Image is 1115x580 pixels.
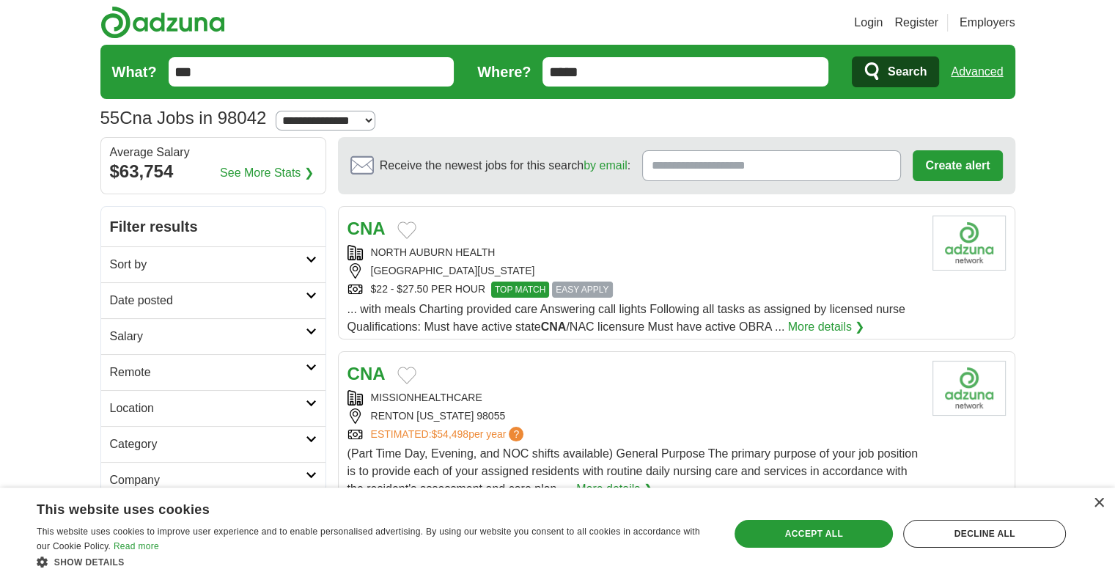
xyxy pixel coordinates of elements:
div: RENTON [US_STATE] 98055 [347,408,921,424]
h2: Filter results [101,207,325,246]
span: $54,498 [431,428,468,440]
div: Average Salary [110,147,317,158]
h2: Location [110,400,306,417]
a: More details ❯ [576,480,653,498]
span: ... with meals Charting provided care Answering call lights Following all tasks as assigned by li... [347,303,905,333]
span: TOP MATCH [491,282,549,298]
h2: Category [110,436,306,453]
div: $63,754 [110,158,317,185]
a: Salary [101,318,325,354]
a: Read more, opens a new window [114,541,159,551]
img: Company logo [932,361,1006,416]
strong: CNA [541,320,567,333]
h2: Company [110,471,306,489]
label: What? [112,61,157,83]
div: Accept all [735,520,893,548]
span: Search [888,57,927,87]
div: Decline all [903,520,1066,548]
a: More details ❯ [788,318,865,336]
h1: Cna Jobs in 98042 [100,108,267,128]
a: CNA [347,364,386,383]
a: Category [101,426,325,462]
a: CNA [347,219,386,238]
span: 55 [100,105,120,131]
div: MISSIONHEALTHCARE [347,390,921,405]
span: EASY APPLY [552,282,612,298]
a: ESTIMATED:$54,498per year? [371,427,527,442]
span: Receive the newest jobs for this search : [380,157,630,175]
div: This website uses cookies [37,496,672,518]
span: This website uses cookies to improve user experience and to enable personalised advertising. By u... [37,526,700,551]
div: Show details [37,554,709,569]
a: Advanced [951,57,1003,87]
a: Register [894,14,938,32]
label: Where? [477,61,531,83]
button: Search [852,56,939,87]
a: Sort by [101,246,325,282]
img: Adzuna logo [100,6,225,39]
h2: Sort by [110,256,306,274]
a: Remote [101,354,325,390]
img: Company logo [932,216,1006,271]
span: (Part Time Day, Evening, and NOC shifts available) General Purpose The primary purpose of your jo... [347,447,918,495]
h2: Remote [110,364,306,381]
button: Add to favorite jobs [397,367,416,384]
span: ? [509,427,523,441]
a: Location [101,390,325,426]
a: by email [584,159,628,172]
a: Employers [960,14,1015,32]
div: [GEOGRAPHIC_DATA][US_STATE] [347,263,921,279]
a: Date posted [101,282,325,318]
button: Add to favorite jobs [397,221,416,239]
h2: Salary [110,328,306,345]
a: Login [854,14,883,32]
div: Close [1093,498,1104,509]
a: Company [101,462,325,498]
h2: Date posted [110,292,306,309]
div: NORTH AUBURN HEALTH [347,245,921,260]
button: Create alert [913,150,1002,181]
a: See More Stats ❯ [220,164,314,182]
span: Show details [54,557,125,568]
div: $22 - $27.50 PER HOUR [347,282,921,298]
